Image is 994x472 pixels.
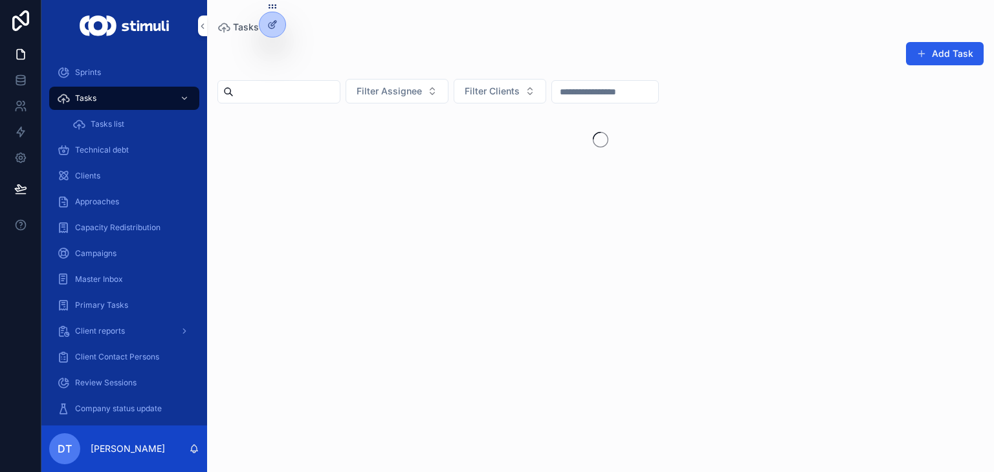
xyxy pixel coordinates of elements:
span: Primary Tasks [75,300,128,310]
a: Client Contact Persons [49,345,199,369]
span: Filter Assignee [357,85,422,98]
button: Select Button [454,79,546,103]
button: Select Button [346,79,448,103]
span: Tasks [233,21,259,34]
img: App logo [80,16,168,36]
span: DT [58,441,72,456]
a: Tasks [217,21,259,34]
a: Technical debt [49,138,199,162]
span: Approaches [75,197,119,207]
span: Capacity Redistribution [75,222,160,233]
a: Approaches [49,190,199,213]
span: Tasks [75,93,96,103]
a: Company status update [49,397,199,420]
a: Primary Tasks [49,294,199,317]
div: scrollable content [41,52,207,425]
span: Clients [75,171,100,181]
span: Technical debt [75,145,129,155]
span: Master Inbox [75,274,123,284]
a: Review Sessions [49,371,199,394]
a: Client reports [49,319,199,343]
span: Client reports [75,326,125,336]
a: Sprints [49,61,199,84]
span: Review Sessions [75,378,137,388]
a: Clients [49,164,199,188]
a: Master Inbox [49,268,199,291]
span: Campaigns [75,248,116,259]
a: Tasks [49,87,199,110]
span: Company status update [75,403,162,414]
span: Filter Clients [465,85,520,98]
p: [PERSON_NAME] [91,442,165,455]
span: Sprints [75,67,101,78]
span: Tasks list [91,119,124,129]
a: Capacity Redistribution [49,216,199,239]
a: Tasks list [65,113,199,136]
span: Client Contact Persons [75,352,159,362]
a: Campaigns [49,242,199,265]
button: Add Task [906,42,984,65]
